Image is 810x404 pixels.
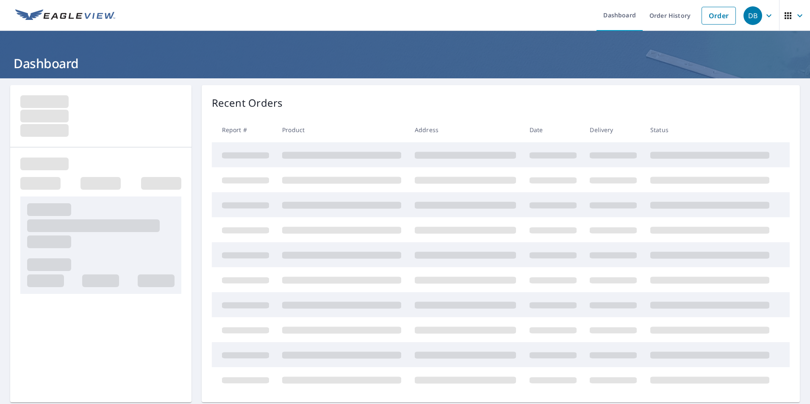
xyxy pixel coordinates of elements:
th: Delivery [583,117,644,142]
th: Status [644,117,776,142]
th: Report # [212,117,276,142]
th: Product [275,117,408,142]
th: Address [408,117,523,142]
div: DB [743,6,762,25]
p: Recent Orders [212,95,283,111]
th: Date [523,117,583,142]
img: EV Logo [15,9,115,22]
a: Order [702,7,736,25]
h1: Dashboard [10,55,800,72]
